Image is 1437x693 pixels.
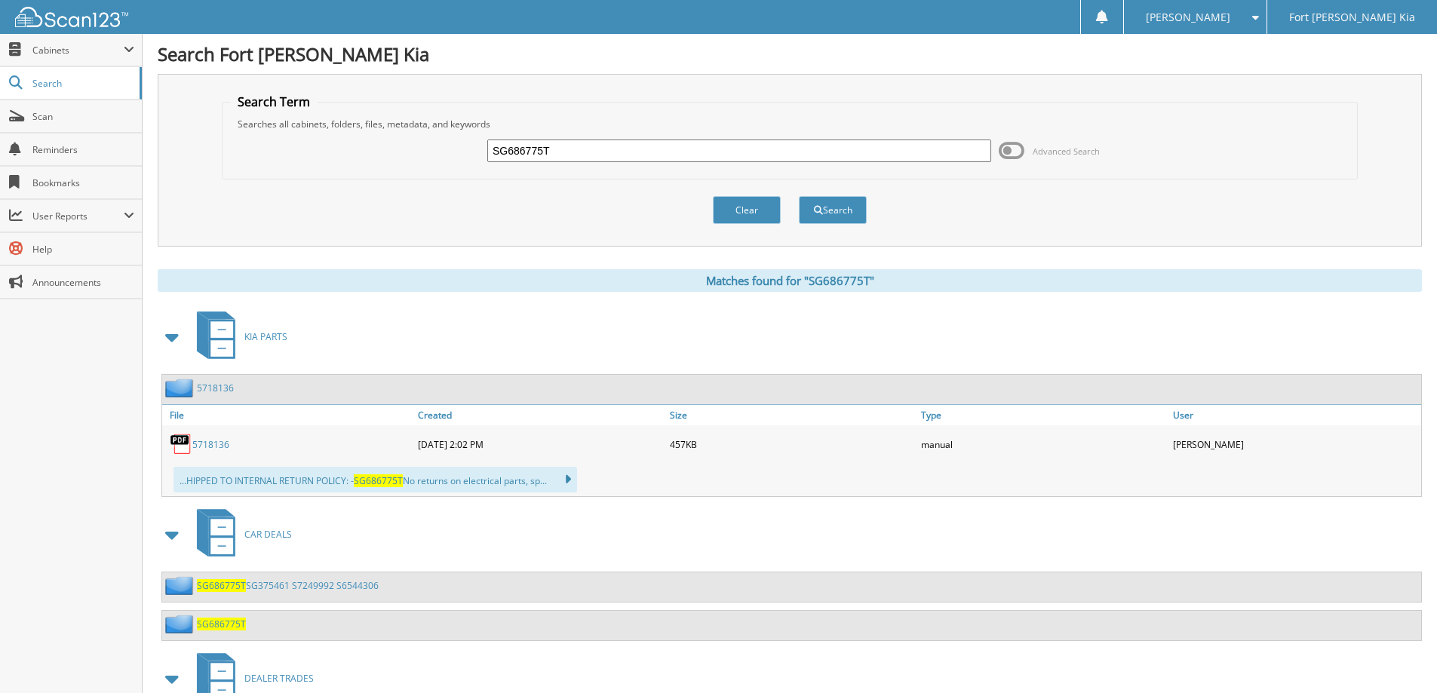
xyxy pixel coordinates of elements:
[1362,621,1437,693] iframe: Chat Widget
[414,429,666,459] div: [DATE] 2:02 PM
[158,269,1422,292] div: Matches found for "SG686775T"
[32,176,134,189] span: Bookmarks
[197,579,246,592] span: SG686775T
[197,618,246,630] a: SG686775T
[165,576,197,595] img: folder2.png
[230,94,318,110] legend: Search Term
[32,210,124,222] span: User Reports
[173,467,577,492] div: ...HIPPED TO INTERNAL RETURN POLICY: - No returns on electrical parts, sp...
[165,379,197,397] img: folder2.png
[32,243,134,256] span: Help
[1289,13,1415,22] span: Fort [PERSON_NAME] Kia
[192,438,229,451] a: 5718136
[244,672,314,685] span: DEALER TRADES
[188,307,287,366] a: KIA PARTS
[32,143,134,156] span: Reminders
[1169,429,1421,459] div: [PERSON_NAME]
[170,433,192,455] img: PDF.png
[197,579,379,592] a: SG686775TSG375461 S7249992 S6544306
[1033,146,1100,157] span: Advanced Search
[165,615,197,633] img: folder2.png
[713,196,781,224] button: Clear
[32,110,134,123] span: Scan
[158,41,1422,66] h1: Search Fort [PERSON_NAME] Kia
[666,429,918,459] div: 457KB
[32,276,134,289] span: Announcements
[1169,405,1421,425] a: User
[799,196,867,224] button: Search
[244,528,292,541] span: CAR DEALS
[32,44,124,57] span: Cabinets
[244,330,287,343] span: KIA PARTS
[15,7,128,27] img: scan123-logo-white.svg
[666,405,918,425] a: Size
[197,382,234,394] a: 5718136
[1146,13,1230,22] span: [PERSON_NAME]
[32,77,132,90] span: Search
[188,504,292,564] a: CAR DEALS
[917,429,1169,459] div: manual
[162,405,414,425] a: File
[354,474,403,487] span: SG686775T
[414,405,666,425] a: Created
[230,118,1349,130] div: Searches all cabinets, folders, files, metadata, and keywords
[917,405,1169,425] a: Type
